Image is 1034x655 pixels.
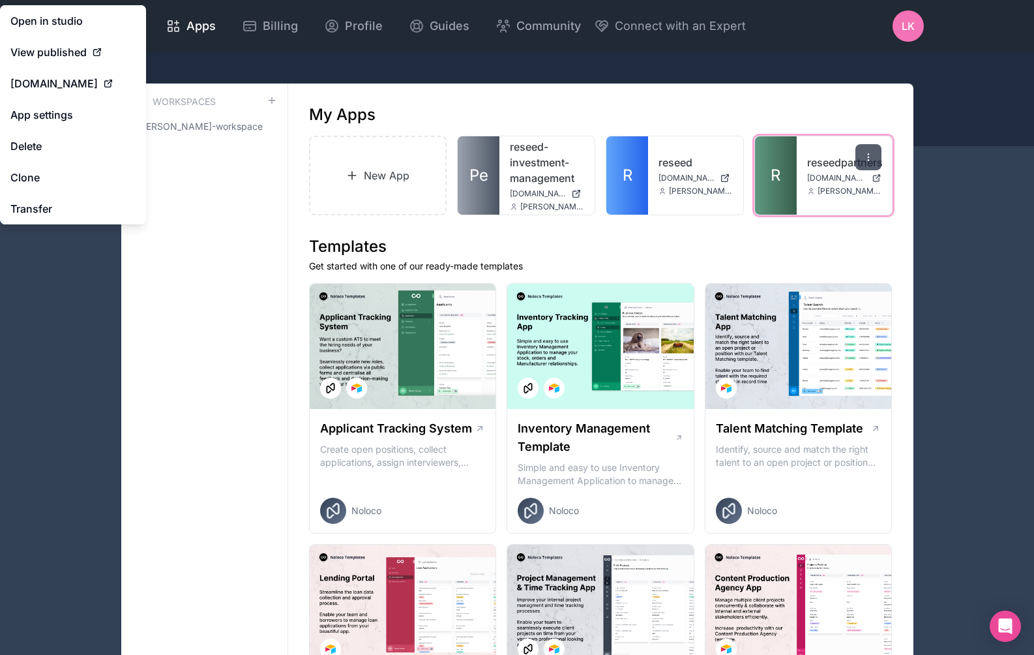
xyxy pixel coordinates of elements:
[132,115,277,138] a: [PERSON_NAME]-workspace
[549,504,579,517] span: Noloco
[658,173,715,183] span: [DOMAIN_NAME]
[669,186,733,196] span: [PERSON_NAME][EMAIL_ADDRESS][DOMAIN_NAME]
[231,12,308,40] a: Billing
[747,504,777,517] span: Noloco
[615,17,746,35] span: Connect with an Expert
[510,139,584,186] a: reseed-investment-management
[771,165,780,186] span: R
[549,383,559,393] img: Airtable Logo
[430,17,469,35] span: Guides
[351,504,381,517] span: Noloco
[263,17,298,35] span: Billing
[516,17,581,35] span: Community
[10,76,98,91] span: [DOMAIN_NAME]
[807,173,881,183] a: [DOMAIN_NAME]
[990,611,1021,642] div: Open Intercom Messenger
[716,443,881,469] p: Identify, source and match the right talent to an open project or position with our Talent Matchi...
[716,419,863,438] h1: Talent Matching Template
[309,136,447,215] a: New App
[351,383,362,393] img: Airtable Logo
[314,12,393,40] a: Profile
[320,419,472,438] h1: Applicant Tracking System
[807,173,866,183] span: [DOMAIN_NAME]
[309,260,893,273] p: Get started with one of our ready-made templates
[137,120,263,133] span: [PERSON_NAME]-workspace
[132,94,216,110] a: Workspaces
[510,189,584,199] a: [DOMAIN_NAME]
[755,136,797,215] a: R
[658,155,733,170] a: reseed
[818,186,881,196] span: [PERSON_NAME][EMAIL_ADDRESS][DOMAIN_NAME]
[345,17,383,35] span: Profile
[10,44,87,60] span: View published
[186,17,216,35] span: Apps
[485,12,591,40] a: Community
[458,136,499,215] a: Pe
[320,443,486,469] p: Create open positions, collect applications, assign interviewers, centralise candidate feedback a...
[325,644,336,654] img: Airtable Logo
[469,165,488,186] span: Pe
[594,17,746,35] button: Connect with an Expert
[606,136,648,215] a: R
[518,419,674,456] h1: Inventory Management Template
[518,461,683,487] p: Simple and easy to use Inventory Management Application to manage your stock, orders and Manufact...
[309,236,893,257] h1: Templates
[309,104,376,125] h1: My Apps
[520,202,584,212] span: [PERSON_NAME][EMAIL_ADDRESS][DOMAIN_NAME]
[510,189,566,199] span: [DOMAIN_NAME]
[155,12,226,40] a: Apps
[153,95,216,108] h3: Workspaces
[398,12,480,40] a: Guides
[902,18,915,34] span: LK
[549,644,559,654] img: Airtable Logo
[658,173,733,183] a: [DOMAIN_NAME]
[721,644,731,654] img: Airtable Logo
[807,155,881,170] a: reseedpartners
[721,383,731,393] img: Airtable Logo
[623,165,632,186] span: R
